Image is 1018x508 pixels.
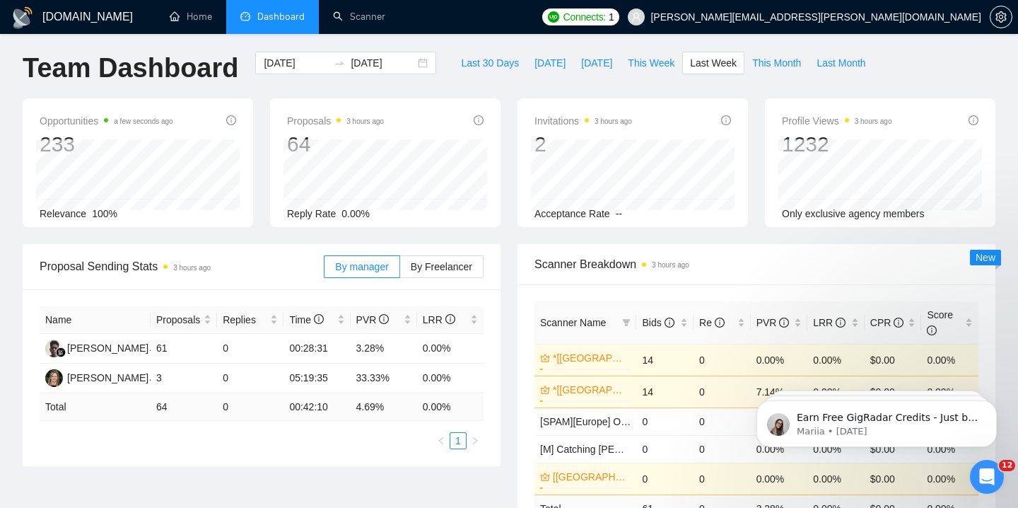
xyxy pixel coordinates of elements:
[351,334,417,364] td: 3.28%
[151,393,217,421] td: 64
[351,393,417,421] td: 4.69 %
[45,371,148,383] a: IM[PERSON_NAME]
[114,117,172,125] time: a few seconds ago
[865,463,922,495] td: $0.00
[690,55,737,71] span: Last Week
[217,393,283,421] td: 0
[45,369,63,387] img: IM
[616,208,622,219] span: --
[735,371,1018,470] iframe: Intercom notifications message
[379,314,389,324] span: info-circle
[445,314,455,324] span: info-circle
[11,6,34,29] img: logo
[894,318,903,328] span: info-circle
[45,342,148,353] a: AK[PERSON_NAME]
[756,317,790,328] span: PVR
[782,208,925,219] span: Only exclusive agency members
[467,432,484,449] li: Next Page
[527,52,573,74] button: [DATE]
[540,317,606,328] span: Scanner Name
[417,393,484,421] td: 0.00 %
[40,131,173,158] div: 233
[335,261,388,272] span: By manager
[751,344,808,376] td: 0.00%
[927,309,953,336] span: Score
[540,444,680,455] a: [M] Catching [PERSON_NAME]
[40,258,324,275] span: Proposal Sending Stats
[287,208,336,219] span: Reply Rate
[433,432,450,449] li: Previous Page
[694,376,751,408] td: 0
[540,416,731,427] a: [SPAM][Europe] OpenAI | Generative AI ML
[283,364,350,393] td: 05:19:35
[461,55,519,71] span: Last 30 Days
[40,112,173,129] span: Opportunities
[836,318,846,328] span: info-circle
[779,318,789,328] span: info-circle
[170,11,212,23] a: homeHome
[450,432,467,449] li: 1
[628,55,674,71] span: This Week
[999,460,1015,471] span: 12
[471,437,479,445] span: right
[534,112,632,129] span: Invitations
[990,6,1012,28] button: setting
[970,460,1004,494] iframe: Intercom live chat
[450,433,466,449] a: 1
[156,312,201,328] span: Proposals
[67,370,148,386] div: [PERSON_NAME]
[283,393,350,421] td: 00:42:10
[694,435,751,463] td: 0
[534,55,566,71] span: [DATE]
[807,463,865,495] td: 0.00%
[40,393,151,421] td: Total
[45,340,63,357] img: AK
[423,314,455,325] span: LRR
[40,208,86,219] span: Relevance
[217,334,283,364] td: 0
[636,463,694,495] td: 0
[865,344,922,376] td: $0.00
[817,55,865,71] span: Last Month
[40,306,151,334] th: Name
[694,408,751,435] td: 0
[620,52,682,74] button: This Week
[411,261,472,272] span: By Freelancer
[540,353,550,363] span: crown
[314,314,324,324] span: info-circle
[927,325,937,335] span: info-circle
[652,261,689,269] time: 3 hours ago
[67,340,148,356] div: [PERSON_NAME]
[807,344,865,376] td: 0.00%
[636,408,694,435] td: 0
[534,255,978,273] span: Scanner Breakdown
[417,364,484,393] td: 0.00%
[752,55,801,71] span: This Month
[699,317,725,328] span: Re
[809,52,873,74] button: Last Month
[782,131,892,158] div: 1232
[264,55,328,71] input: Start date
[581,55,612,71] span: [DATE]
[642,317,674,328] span: Bids
[751,463,808,495] td: 0.00%
[636,376,694,408] td: 14
[976,252,995,263] span: New
[173,264,211,272] time: 3 hours ago
[56,347,66,357] img: gigradar-bm.png
[151,364,217,393] td: 3
[540,472,550,482] span: crown
[92,208,117,219] span: 100%
[534,131,632,158] div: 2
[548,11,559,23] img: upwork-logo.png
[151,306,217,334] th: Proposals
[921,344,978,376] td: 0.00%
[151,334,217,364] td: 61
[990,11,1012,23] span: setting
[417,334,484,364] td: 0.00%
[346,117,384,125] time: 3 hours ago
[563,9,606,25] span: Connects:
